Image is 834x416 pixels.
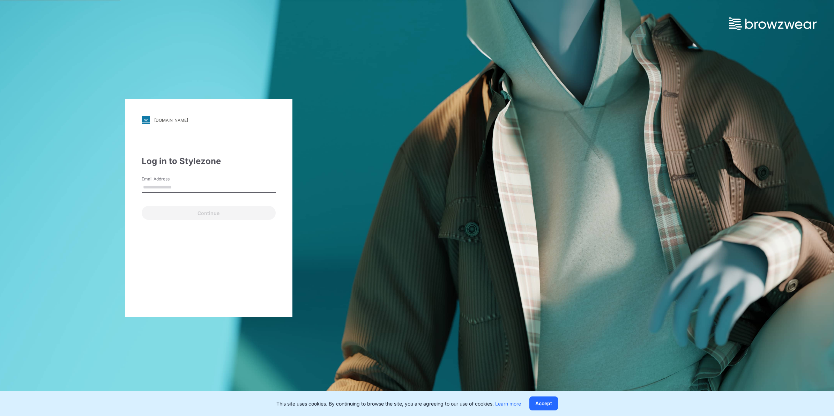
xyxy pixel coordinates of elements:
div: [DOMAIN_NAME] [154,118,188,123]
img: svg+xml;base64,PHN2ZyB3aWR0aD0iMjgiIGhlaWdodD0iMjgiIHZpZXdCb3g9IjAgMCAyOCAyOCIgZmlsbD0ibm9uZSIgeG... [142,116,150,124]
label: Email Address [142,176,191,182]
div: Log in to Stylezone [142,155,276,168]
a: Learn more [495,401,521,407]
button: Accept [529,396,558,410]
a: [DOMAIN_NAME] [142,116,276,124]
img: browzwear-logo.73288ffb.svg [729,17,817,30]
p: This site uses cookies. By continuing to browse the site, you are agreeing to our use of cookies. [276,400,521,407]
